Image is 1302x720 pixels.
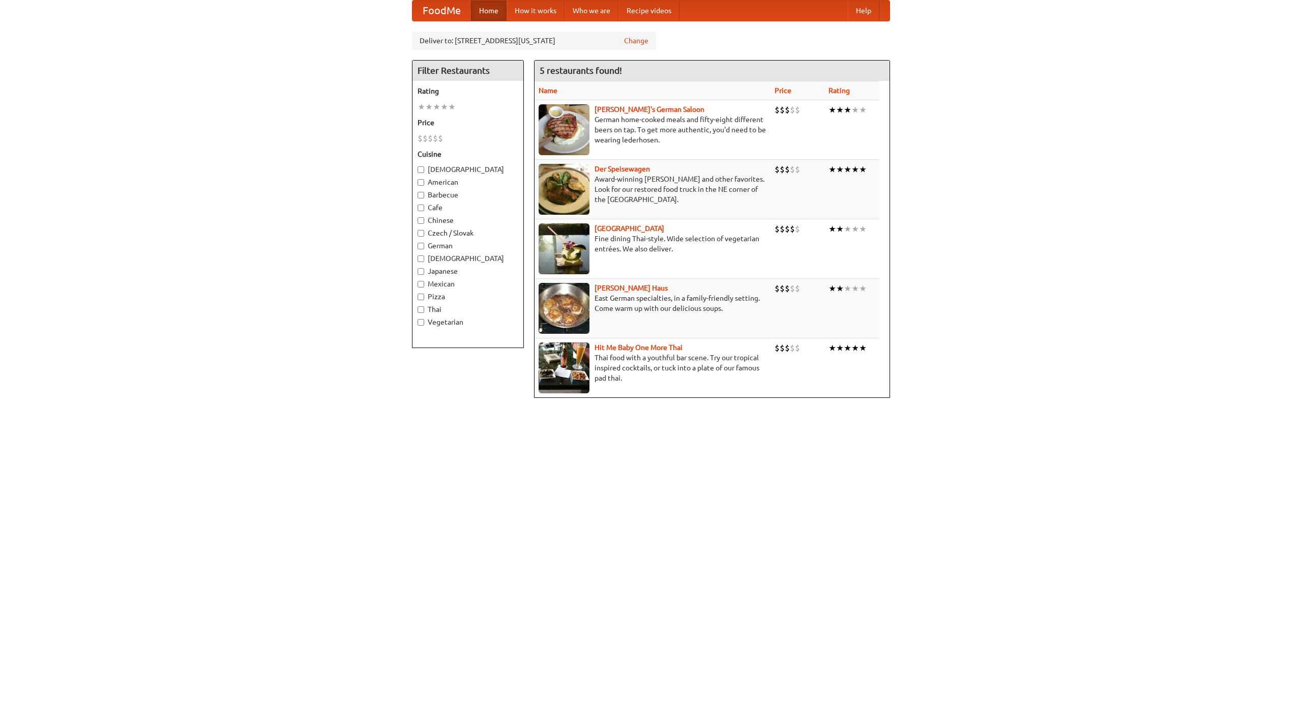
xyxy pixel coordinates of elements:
a: Change [624,36,648,46]
a: Hit Me Baby One More Thai [595,343,683,352]
li: $ [785,342,790,354]
label: Chinese [418,215,518,225]
li: $ [780,283,785,294]
label: Pizza [418,292,518,302]
h5: Price [418,118,518,128]
input: Thai [418,306,424,313]
h5: Rating [418,86,518,96]
p: Thai food with a youthful bar scene. Try our tropical inspired cocktails, or tuck into a plate of... [539,353,766,383]
p: Award-winning [PERSON_NAME] and other favorites. Look for our restored food truck in the NE corne... [539,174,766,205]
li: $ [795,223,800,235]
input: Chinese [418,217,424,224]
input: Vegetarian [418,319,424,326]
b: Der Speisewagen [595,165,650,173]
li: $ [775,223,780,235]
input: Pizza [418,294,424,300]
img: babythai.jpg [539,342,589,393]
li: $ [795,342,800,354]
li: $ [785,104,790,116]
li: $ [438,133,443,144]
li: $ [775,104,780,116]
input: American [418,179,424,186]
li: $ [775,283,780,294]
a: Help [848,1,879,21]
li: $ [780,164,785,175]
li: ★ [844,223,851,235]
img: esthers.jpg [539,104,589,155]
li: ★ [433,101,440,112]
li: $ [785,223,790,235]
li: ★ [851,164,859,175]
input: German [418,243,424,249]
div: Deliver to: [STREET_ADDRESS][US_STATE] [412,32,656,50]
label: Vegetarian [418,317,518,327]
a: [PERSON_NAME]'s German Saloon [595,105,704,113]
a: [GEOGRAPHIC_DATA] [595,224,664,233]
li: ★ [844,104,851,116]
li: ★ [418,101,425,112]
li: $ [785,283,790,294]
li: ★ [828,283,836,294]
li: $ [418,133,423,144]
li: $ [775,342,780,354]
li: ★ [844,164,851,175]
li: ★ [851,342,859,354]
li: $ [423,133,428,144]
li: $ [795,283,800,294]
li: ★ [859,104,867,116]
a: Home [471,1,507,21]
input: Czech / Slovak [418,230,424,237]
label: Mexican [418,279,518,289]
li: ★ [448,101,456,112]
li: $ [790,223,795,235]
img: speisewagen.jpg [539,164,589,215]
img: kohlhaus.jpg [539,283,589,334]
label: Czech / Slovak [418,228,518,238]
li: ★ [851,283,859,294]
a: Rating [828,87,850,95]
li: $ [795,164,800,175]
label: Barbecue [418,190,518,200]
li: ★ [859,223,867,235]
li: ★ [440,101,448,112]
li: ★ [851,104,859,116]
li: $ [790,164,795,175]
li: $ [428,133,433,144]
label: American [418,177,518,187]
li: $ [790,342,795,354]
input: Mexican [418,281,424,287]
li: ★ [828,223,836,235]
img: satay.jpg [539,223,589,274]
a: Recipe videos [618,1,679,21]
p: East German specialties, in a family-friendly setting. Come warm up with our delicious soups. [539,293,766,313]
li: $ [795,104,800,116]
input: [DEMOGRAPHIC_DATA] [418,255,424,262]
label: German [418,241,518,251]
label: [DEMOGRAPHIC_DATA] [418,164,518,175]
ng-pluralize: 5 restaurants found! [540,66,622,75]
li: ★ [836,104,844,116]
a: How it works [507,1,565,21]
li: ★ [844,342,851,354]
li: $ [780,104,785,116]
a: [PERSON_NAME] Haus [595,284,668,292]
li: ★ [836,164,844,175]
a: Name [539,87,557,95]
li: ★ [859,283,867,294]
li: ★ [851,223,859,235]
li: $ [433,133,438,144]
li: ★ [836,283,844,294]
input: Barbecue [418,192,424,198]
p: German home-cooked meals and fifty-eight different beers on tap. To get more authentic, you'd nee... [539,114,766,145]
li: $ [785,164,790,175]
h4: Filter Restaurants [412,61,523,81]
label: [DEMOGRAPHIC_DATA] [418,253,518,264]
h5: Cuisine [418,149,518,159]
li: ★ [859,164,867,175]
label: Thai [418,304,518,314]
label: Japanese [418,266,518,276]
